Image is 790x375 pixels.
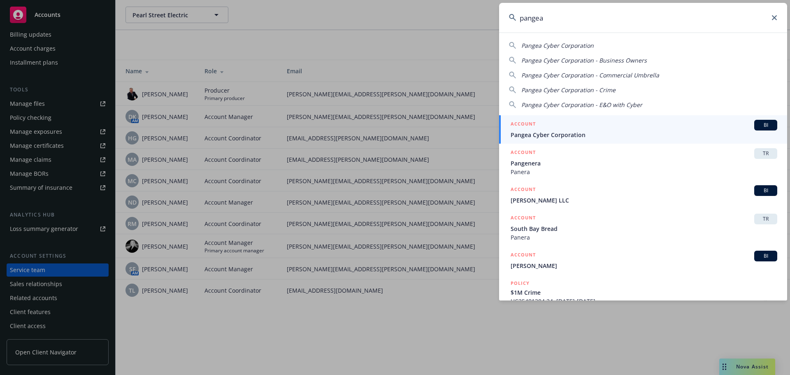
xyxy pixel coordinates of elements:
span: TR [757,215,774,223]
span: TR [757,150,774,157]
a: ACCOUNTBIPangea Cyber Corporation [499,115,787,144]
span: Pangea Cyber Corporation - Crime [521,86,616,94]
span: Panera [511,233,777,242]
h5: ACCOUNT [511,214,536,224]
a: ACCOUNTBI[PERSON_NAME] LLC [499,181,787,209]
a: ACCOUNTBI[PERSON_NAME] [499,246,787,275]
span: Pangea Cyber Corporation - Business Owners [521,56,647,64]
h5: ACCOUNT [511,148,536,158]
input: Search... [499,3,787,33]
span: Pangenera [511,159,777,168]
span: Pangea Cyber Corporation [511,130,777,139]
span: [PERSON_NAME] LLC [511,196,777,205]
span: BI [757,252,774,260]
span: BI [757,121,774,129]
span: Pangea Cyber Corporation [521,42,594,49]
a: POLICY$1M CrimeUC25481304.24, [DATE]-[DATE] [499,275,787,310]
span: Panera [511,168,777,176]
a: ACCOUNTTRSouth Bay BreadPanera [499,209,787,246]
a: ACCOUNTTRPangeneraPanera [499,144,787,181]
h5: ACCOUNT [511,120,536,130]
h5: POLICY [511,279,530,287]
span: BI [757,187,774,194]
span: [PERSON_NAME] [511,261,777,270]
span: South Bay Bread [511,224,777,233]
h5: ACCOUNT [511,251,536,261]
span: UC25481304.24, [DATE]-[DATE] [511,297,777,305]
span: $1M Crime [511,288,777,297]
h5: ACCOUNT [511,185,536,195]
span: Pangea Cyber Corporation - E&O with Cyber [521,101,642,109]
span: Pangea Cyber Corporation - Commercial Umbrella [521,71,659,79]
